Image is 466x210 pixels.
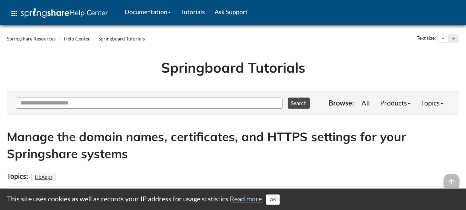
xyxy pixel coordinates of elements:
[416,96,448,110] a: Topics
[438,34,448,43] button: Decrease text size
[10,9,18,18] span: apps
[176,3,210,20] a: Tutorials
[120,3,176,20] a: Documentation
[12,58,454,77] h1: Springboard Tutorials
[98,36,145,42] a: Springboard Tutorials
[329,98,354,108] p: Browse:
[266,194,280,205] button: Close
[444,175,459,183] a: arrow_upward
[448,34,459,43] button: Increase text size
[356,96,375,110] a: All
[210,3,252,20] a: Ask Support
[7,128,459,162] h2: Manage the domain names, certificates, and HTTPS settings for your Springshare systems
[7,170,30,183] div: Topics:
[69,8,108,17] span: Help Center
[288,98,310,109] button: Search
[375,96,416,110] a: Products
[7,36,56,42] a: Springshare Resources
[444,174,459,189] span: arrow_upward
[21,8,69,18] img: Springshare
[5,3,113,24] a: apps Help Center
[230,194,262,203] a: Read more
[415,34,437,43] div: Text size:
[34,172,53,182] a: LibApps
[64,36,90,42] a: Help Center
